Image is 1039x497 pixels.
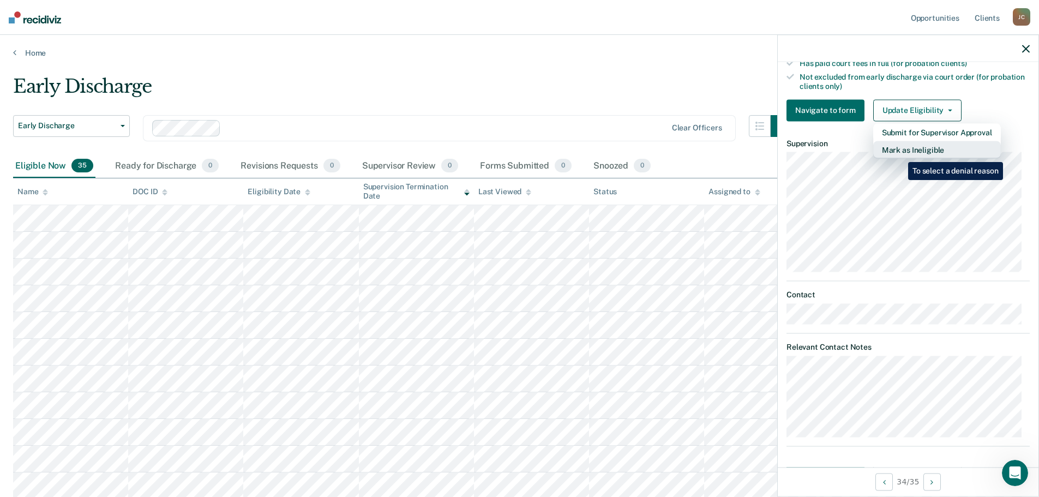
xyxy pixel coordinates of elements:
[875,473,893,490] button: Previous Opportunity
[873,123,1001,141] button: Submit for Supervisor Approval
[593,187,617,196] div: Status
[133,187,167,196] div: DOC ID
[360,154,461,178] div: Supervisor Review
[873,99,962,121] button: Update Eligibility
[113,154,221,178] div: Ready for Discharge
[786,99,864,121] button: Navigate to form
[778,467,1038,496] div: 34 / 35
[786,290,1030,300] dt: Contact
[941,59,967,68] span: clients)
[800,59,1030,68] div: Has paid court fees in full (for probation
[248,187,310,196] div: Eligibility Date
[238,154,342,178] div: Revisions Requests
[591,154,653,178] div: Snoozed
[13,154,95,178] div: Eligible Now
[478,154,574,178] div: Forms Submitted
[873,141,1001,158] button: Mark as Ineligible
[634,159,651,173] span: 0
[786,342,1030,351] dt: Relevant Contact Notes
[18,121,116,130] span: Early Discharge
[13,48,1026,58] a: Home
[363,182,470,201] div: Supervision Termination Date
[13,75,792,106] div: Early Discharge
[441,159,458,173] span: 0
[825,81,842,90] span: only)
[672,123,722,133] div: Clear officers
[1002,460,1028,486] iframe: Intercom live chat
[9,11,61,23] img: Recidiviz
[923,473,941,490] button: Next Opportunity
[323,159,340,173] span: 0
[708,187,760,196] div: Assigned to
[17,187,48,196] div: Name
[786,99,869,121] a: Navigate to form link
[202,159,219,173] span: 0
[555,159,572,173] span: 0
[786,139,1030,148] dt: Supervision
[800,73,1030,91] div: Not excluded from early discharge via court order (for probation clients
[71,159,93,173] span: 35
[478,187,531,196] div: Last Viewed
[1013,8,1030,26] div: J C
